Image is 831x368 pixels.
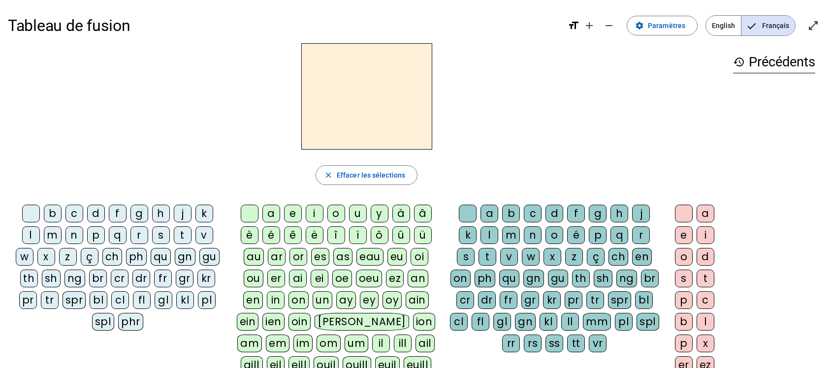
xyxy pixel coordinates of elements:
[349,205,367,222] div: u
[109,226,127,244] div: q
[413,313,436,331] div: ion
[545,335,563,352] div: ss
[697,313,714,331] div: l
[102,248,122,266] div: ch
[406,291,429,309] div: ain
[456,291,474,309] div: cr
[360,291,379,309] div: ey
[414,226,432,244] div: ü
[336,291,356,309] div: ay
[262,205,280,222] div: a
[130,226,148,244] div: r
[583,20,595,31] mat-icon: add
[132,270,150,287] div: dr
[89,270,107,287] div: br
[371,226,388,244] div: ô
[697,291,714,309] div: c
[589,226,607,244] div: p
[706,16,741,35] span: English
[523,270,544,287] div: gn
[87,205,105,222] div: d
[603,20,615,31] mat-icon: remove
[126,248,147,266] div: ph
[345,335,368,352] div: um
[475,270,495,287] div: ph
[741,16,795,35] span: Français
[324,171,333,180] mat-icon: close
[262,226,280,244] div: é
[293,335,313,352] div: im
[333,248,352,266] div: as
[313,291,332,309] div: un
[288,313,311,331] div: oin
[500,248,518,266] div: v
[288,291,309,309] div: on
[675,335,693,352] div: p
[65,226,83,244] div: n
[565,248,583,266] div: z
[44,226,62,244] div: m
[327,205,345,222] div: o
[594,270,612,287] div: sh
[197,270,215,287] div: kr
[524,205,542,222] div: c
[59,248,77,266] div: z
[41,291,59,309] div: tr
[244,248,264,266] div: au
[522,248,540,266] div: w
[315,313,409,331] div: [PERSON_NAME]
[22,226,40,244] div: l
[90,291,107,309] div: bl
[479,248,496,266] div: t
[807,20,819,31] mat-icon: open_in_full
[632,248,652,266] div: en
[697,226,714,244] div: i
[267,291,285,309] div: in
[289,270,307,287] div: ai
[502,226,520,244] div: m
[284,205,302,222] div: e
[568,20,579,31] mat-icon: format_size
[502,205,520,222] div: b
[311,270,328,287] div: ei
[175,248,195,266] div: gn
[332,270,352,287] div: oe
[615,313,633,331] div: pl
[44,205,62,222] div: b
[543,291,561,309] div: kr
[237,335,262,352] div: am
[8,10,560,41] h1: Tableau de fusion
[408,270,428,287] div: an
[561,313,579,331] div: ll
[610,226,628,244] div: q
[675,226,693,244] div: e
[567,226,585,244] div: é
[87,226,105,244] div: p
[266,335,289,352] div: em
[241,226,258,244] div: è
[524,226,542,244] div: n
[697,270,714,287] div: t
[450,270,471,287] div: on
[457,248,475,266] div: s
[589,205,607,222] div: g
[733,51,815,73] h3: Précédents
[515,313,536,331] div: gn
[608,248,628,266] div: ch
[42,270,61,287] div: sh
[632,226,650,244] div: r
[545,205,563,222] div: d
[478,291,496,309] div: dr
[262,313,285,331] div: ien
[306,205,323,222] div: i
[174,205,192,222] div: j
[237,313,259,331] div: ein
[803,16,823,35] button: Entrer en plein écran
[459,226,477,244] div: k
[394,335,412,352] div: ill
[705,15,796,36] mat-button-toggle-group: Language selection
[383,291,402,309] div: oy
[244,270,263,287] div: ou
[610,205,628,222] div: h
[579,16,599,35] button: Augmenter la taille de la police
